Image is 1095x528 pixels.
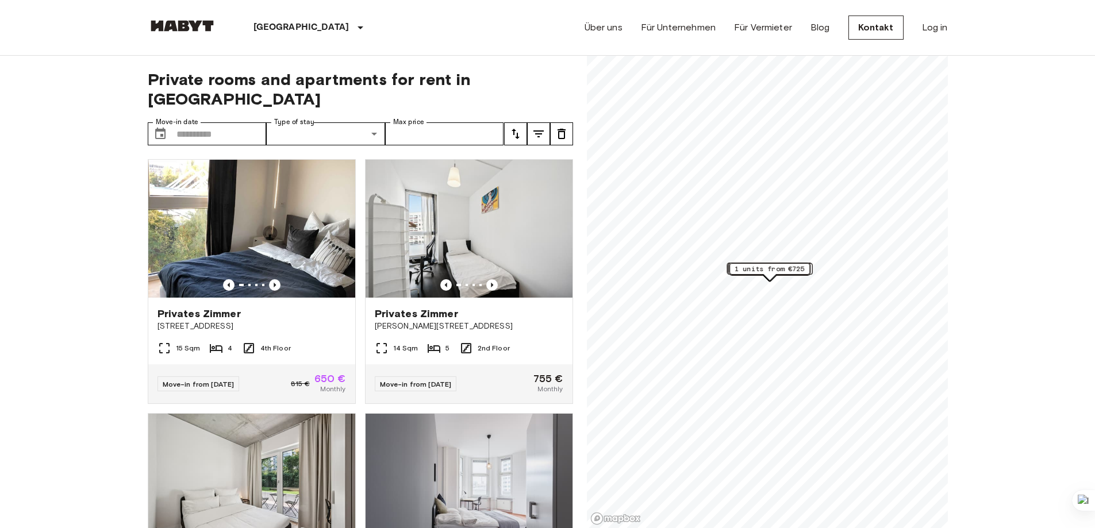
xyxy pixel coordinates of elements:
span: Move-in from [DATE] [380,380,452,388]
span: Private rooms and apartments for rent in [GEOGRAPHIC_DATA] [148,70,573,109]
label: Move-in date [156,117,198,127]
label: Max price [393,117,424,127]
button: Choose date [149,122,172,145]
span: [PERSON_NAME][STREET_ADDRESS] [375,321,563,332]
span: 650 € [314,373,346,384]
span: 15 Sqm [176,343,201,353]
div: Map marker [729,263,809,280]
div: Map marker [728,263,812,281]
label: Type of stay [274,117,314,127]
button: tune [504,122,527,145]
button: Previous image [486,279,498,291]
span: Monthly [320,384,345,394]
a: Mapbox logo [590,512,641,525]
button: tune [527,122,550,145]
a: Für Unternehmen [641,21,716,34]
img: Habyt [148,20,217,32]
span: 14 Sqm [393,343,418,353]
a: Marketing picture of unit DE-01-002-004-04HFPrevious imagePrevious imagePrivates Zimmer[STREET_AD... [148,159,356,404]
button: Previous image [440,279,452,291]
button: Previous image [223,279,235,291]
button: tune [550,122,573,145]
a: Log in [922,21,948,34]
span: Privates Zimmer [157,307,241,321]
div: Map marker [727,263,812,281]
div: Map marker [729,263,810,281]
a: Kontakt [848,16,904,40]
p: [GEOGRAPHIC_DATA] [253,21,349,34]
span: [STREET_ADDRESS] [157,321,346,332]
a: Über uns [585,21,623,34]
img: Marketing picture of unit DE-01-302-006-05 [366,160,573,298]
img: Marketing picture of unit DE-01-002-004-04HF [148,160,355,298]
span: 815 € [291,379,310,389]
button: Previous image [269,279,281,291]
a: Marketing picture of unit DE-01-302-006-05Previous imagePrevious imagePrivates Zimmer[PERSON_NAME... [365,159,573,404]
span: 4 [228,343,232,353]
span: Monthly [537,384,563,394]
a: Blog [810,21,830,34]
a: Für Vermieter [734,21,792,34]
div: Map marker [730,263,810,281]
span: 4th Floor [260,343,291,353]
span: 5 [445,343,449,353]
span: Move-in from [DATE] [163,380,235,388]
span: 2nd Floor [478,343,510,353]
span: 1 units from €725 [735,264,805,274]
div: Map marker [727,263,811,281]
span: Privates Zimmer [375,307,458,321]
span: 755 € [533,373,563,384]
